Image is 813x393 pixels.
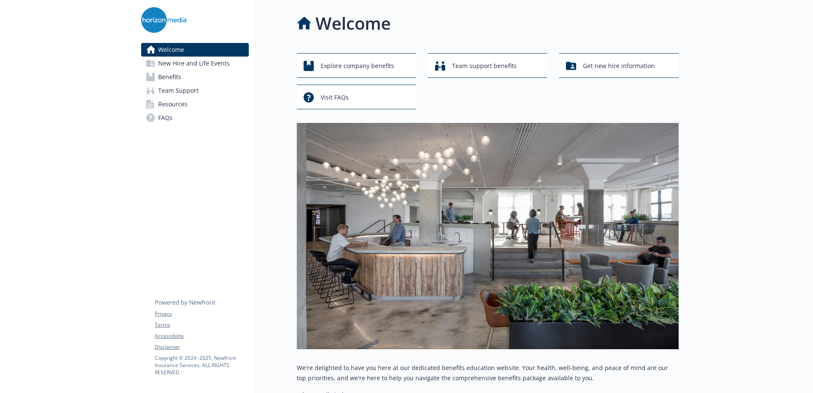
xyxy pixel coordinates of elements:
[158,43,184,57] span: Welcome
[559,53,679,78] button: Get new hire information
[141,84,249,97] a: Team Support
[158,111,173,125] span: FAQs
[297,363,679,383] p: We're delighted to have you here at our dedicated benefits education website. Your health, well-b...
[297,53,416,78] button: Explore company benefits
[452,58,517,74] span: Team support benefits
[155,310,248,318] a: Privacy
[158,84,199,97] span: Team Support
[158,97,188,111] span: Resources
[155,321,248,329] a: Terms
[158,57,230,70] span: New Hire and Life Events
[155,354,248,376] p: Copyright © 2024 - 2025 , Newfront Insurance Services, ALL RIGHTS RESERVED
[428,53,548,78] button: Team support benefits
[141,70,249,84] a: Benefits
[141,111,249,125] a: FAQs
[141,57,249,70] a: New Hire and Life Events
[316,11,391,36] h1: Welcome
[158,70,181,84] span: Benefits
[155,343,248,351] a: Disclaimer
[155,332,248,340] a: Accessibility
[141,97,249,111] a: Resources
[141,43,249,57] a: Welcome
[321,58,394,74] span: Explore company benefits
[321,89,349,105] span: Visit FAQs
[297,85,416,109] button: Visit FAQs
[297,123,679,349] img: overview page banner
[583,58,655,74] span: Get new hire information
